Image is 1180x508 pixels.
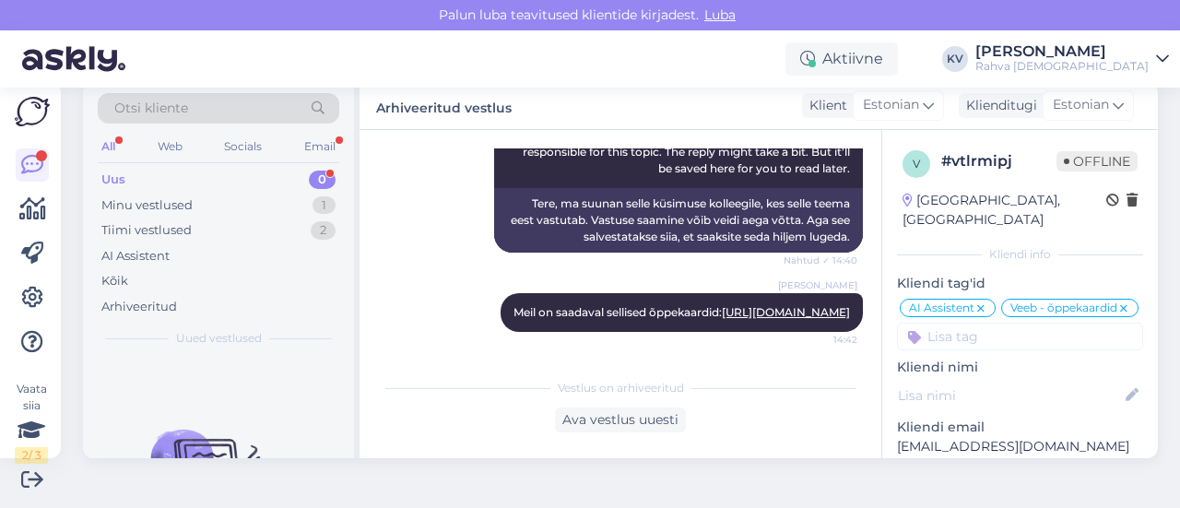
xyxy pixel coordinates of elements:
[975,44,1169,74] a: [PERSON_NAME]Rahva [DEMOGRAPHIC_DATA]
[897,418,1143,437] p: Kliendi email
[101,272,128,290] div: Kõik
[376,93,512,118] label: Arhiveeritud vestlus
[311,221,336,240] div: 2
[909,302,974,313] span: AI Assistent
[101,221,192,240] div: Tiimi vestlused
[309,171,336,189] div: 0
[1010,302,1117,313] span: Veeb - õppekaardid
[863,95,919,115] span: Estonian
[975,59,1149,74] div: Rahva [DEMOGRAPHIC_DATA]
[101,247,170,266] div: AI Assistent
[313,196,336,215] div: 1
[15,447,48,464] div: 2 / 3
[114,99,188,118] span: Otsi kliente
[15,381,48,464] div: Vaata siia
[898,385,1122,406] input: Lisa nimi
[101,171,125,189] div: Uus
[15,97,50,126] img: Askly Logo
[722,305,850,319] a: [URL][DOMAIN_NAME]
[154,135,186,159] div: Web
[897,358,1143,377] p: Kliendi nimi
[897,437,1143,456] p: [EMAIL_ADDRESS][DOMAIN_NAME]
[788,333,857,347] span: 14:42
[494,188,863,253] div: Tere, ma suunan selle küsimuse kolleegile, kes selle teema eest vastutab. Vastuse saamine võib ve...
[176,330,262,347] span: Uued vestlused
[959,96,1037,115] div: Klienditugi
[558,380,684,396] span: Vestlus on arhiveeritud
[220,135,265,159] div: Socials
[1056,151,1138,171] span: Offline
[975,44,1149,59] div: [PERSON_NAME]
[913,157,920,171] span: v
[785,42,898,76] div: Aktiivne
[778,278,857,292] span: [PERSON_NAME]
[555,408,686,432] div: Ava vestlus uuesti
[301,135,339,159] div: Email
[523,128,853,175] span: Hello, I am routing this question to the colleague who is responsible for this topic. The reply m...
[941,150,1056,172] div: # vtlrmipj
[699,6,741,23] span: Luba
[802,96,847,115] div: Klient
[897,274,1143,293] p: Kliendi tag'id
[942,46,968,72] div: KV
[903,191,1106,230] div: [GEOGRAPHIC_DATA], [GEOGRAPHIC_DATA]
[98,135,119,159] div: All
[101,196,193,215] div: Minu vestlused
[897,246,1143,263] div: Kliendi info
[101,298,177,316] div: Arhiveeritud
[784,254,857,267] span: Nähtud ✓ 14:40
[1053,95,1109,115] span: Estonian
[897,323,1143,350] input: Lisa tag
[513,305,850,319] span: Meil on saadaval sellised õppekaardid:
